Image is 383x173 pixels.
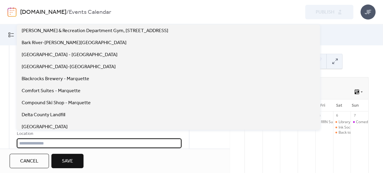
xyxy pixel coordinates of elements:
[8,7,17,17] img: logo
[338,125,356,130] div: Ink Society
[51,154,84,168] button: Save
[315,99,331,111] div: Fri
[333,130,351,135] div: Back to School Open House
[321,120,347,125] div: RRN Super Sale
[62,158,73,165] span: Save
[17,130,180,138] div: Location
[335,113,339,118] div: 6
[331,99,347,111] div: Sat
[360,5,375,20] div: JF
[20,158,38,165] span: Cancel
[22,27,168,35] span: [PERSON_NAME] & Recreation Department Gym, [STREET_ADDRESS]
[10,154,49,168] button: Cancel
[22,87,81,95] span: Comfort Suites - Marquette
[22,39,126,47] span: Bark River-[PERSON_NAME][GEOGRAPHIC_DATA]
[22,51,117,59] span: [GEOGRAPHIC_DATA] - [GEOGRAPHIC_DATA]
[22,75,89,83] span: Blackrocks Brewery - Marquette
[338,120,366,125] div: Library of Things
[351,120,368,125] div: Comedian Tyler Fowler at Island Resort and Casino Club 41
[352,113,357,118] div: 7
[315,120,333,125] div: RRN Super Sale
[20,7,66,18] a: [DOMAIN_NAME]
[4,27,43,43] a: My Events
[22,123,68,131] span: [GEOGRAPHIC_DATA]
[22,99,91,107] span: Compound Ski Shop - Marquette
[69,7,111,18] b: Events Calendar
[347,99,363,111] div: Sun
[22,111,65,119] span: Delta County Landfill
[333,120,351,125] div: Library of Things
[333,125,351,130] div: Ink Society
[66,7,69,18] b: /
[22,63,116,71] span: [GEOGRAPHIC_DATA]-[GEOGRAPHIC_DATA]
